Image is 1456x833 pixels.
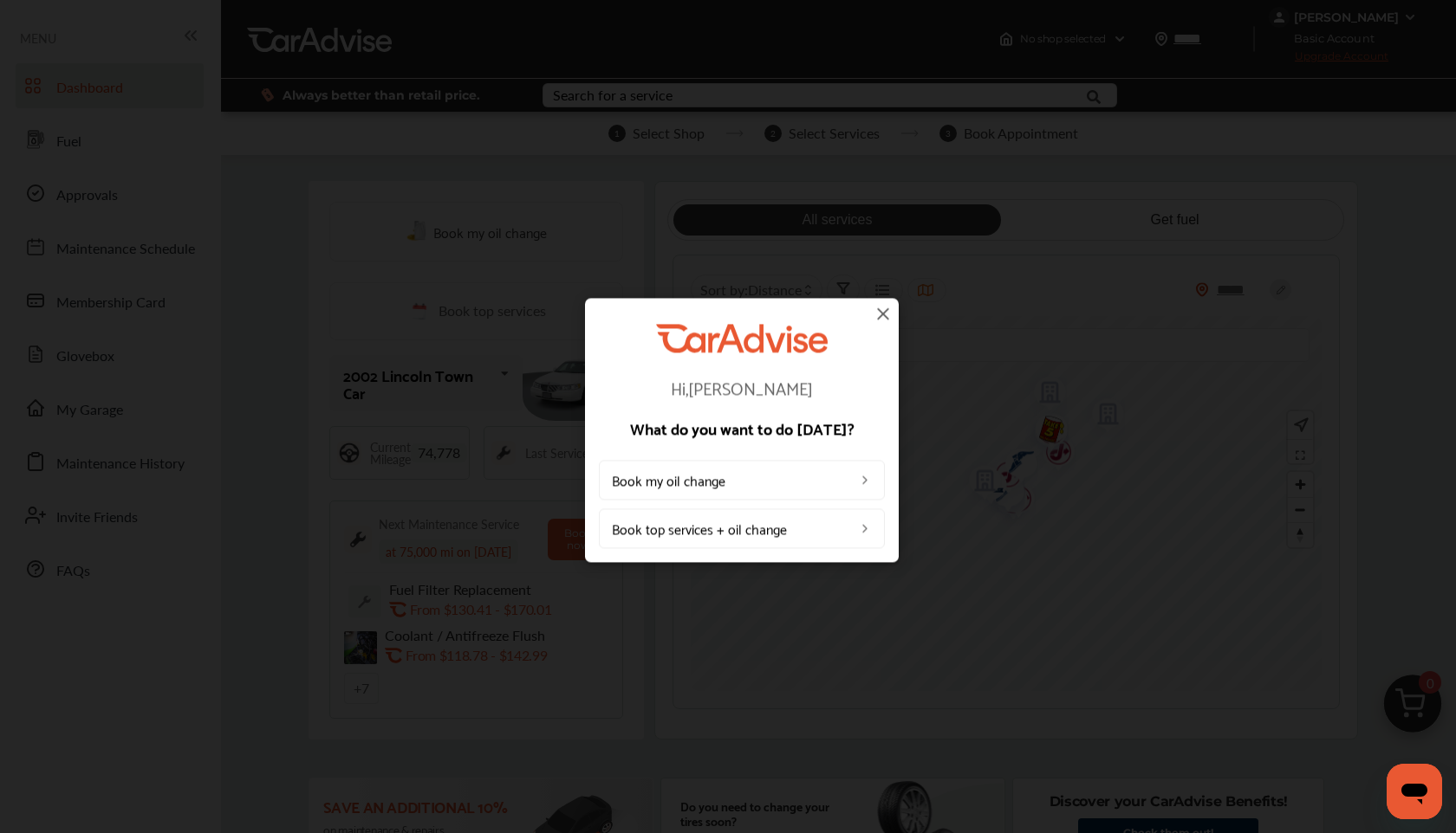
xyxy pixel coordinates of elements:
img: CarAdvise Logo [656,324,828,352]
p: What do you want to do [DATE]? [599,421,885,436]
a: Book my oil change [599,461,885,500]
p: Hi, [PERSON_NAME] [599,379,885,397]
iframe: Button to launch messaging window [1387,764,1442,819]
img: close-icon.a004319c.svg [873,303,894,324]
a: Book top services + oil change [599,509,885,549]
img: left_arrow_icon.0f472efe.svg [858,474,872,488]
img: left_arrow_icon.0f472efe.svg [858,522,872,536]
